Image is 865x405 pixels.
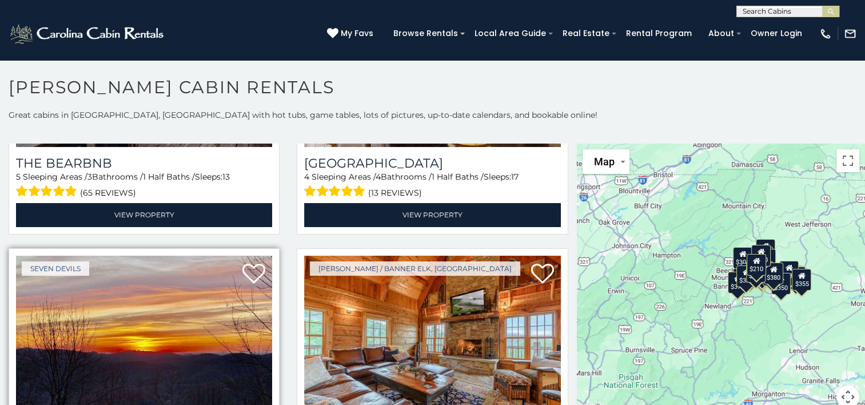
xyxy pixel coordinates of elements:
[376,172,381,182] span: 4
[143,172,195,182] span: 1 Half Baths /
[16,156,272,171] a: The Bearbnb
[16,171,272,200] div: Sleeping Areas / Bathrooms / Sleeps:
[745,25,808,42] a: Owner Login
[747,254,766,276] div: $210
[388,25,464,42] a: Browse Rentals
[87,172,92,182] span: 3
[764,262,783,284] div: $380
[756,249,776,271] div: $250
[594,156,615,168] span: Map
[751,244,771,266] div: $320
[22,261,89,276] a: Seven Devils
[368,185,422,200] span: (13 reviews)
[836,149,859,172] button: Toggle fullscreen view
[9,22,167,45] img: White-1-2.png
[511,172,519,182] span: 17
[752,264,771,286] div: $315
[557,25,615,42] a: Real Estate
[844,27,856,40] img: mail-regular-white.png
[756,239,775,260] div: $525
[728,271,747,293] div: $375
[304,156,560,171] a: [GEOGRAPHIC_DATA]
[80,185,136,200] span: (65 reviews)
[469,25,552,42] a: Local Area Guide
[432,172,484,182] span: 1 Half Baths /
[242,263,265,287] a: Add to favorites
[736,265,756,287] div: $325
[222,172,230,182] span: 13
[819,27,832,40] img: phone-regular-white.png
[16,203,272,227] a: View Property
[531,263,554,287] a: Add to favorites
[746,261,766,283] div: $225
[304,172,309,182] span: 4
[304,156,560,171] h3: Cucumber Tree Lodge
[341,27,373,39] span: My Favs
[771,273,791,295] div: $350
[792,269,811,291] div: $355
[779,261,799,283] div: $930
[703,25,740,42] a: About
[620,25,697,42] a: Rental Program
[327,27,376,40] a: My Favs
[304,171,560,200] div: Sleeping Areas / Bathrooms / Sleeps:
[310,261,520,276] a: [PERSON_NAME] / Banner Elk, [GEOGRAPHIC_DATA]
[304,203,560,227] a: View Property
[733,247,752,268] div: $305
[583,149,629,174] button: Change map style
[16,172,21,182] span: 5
